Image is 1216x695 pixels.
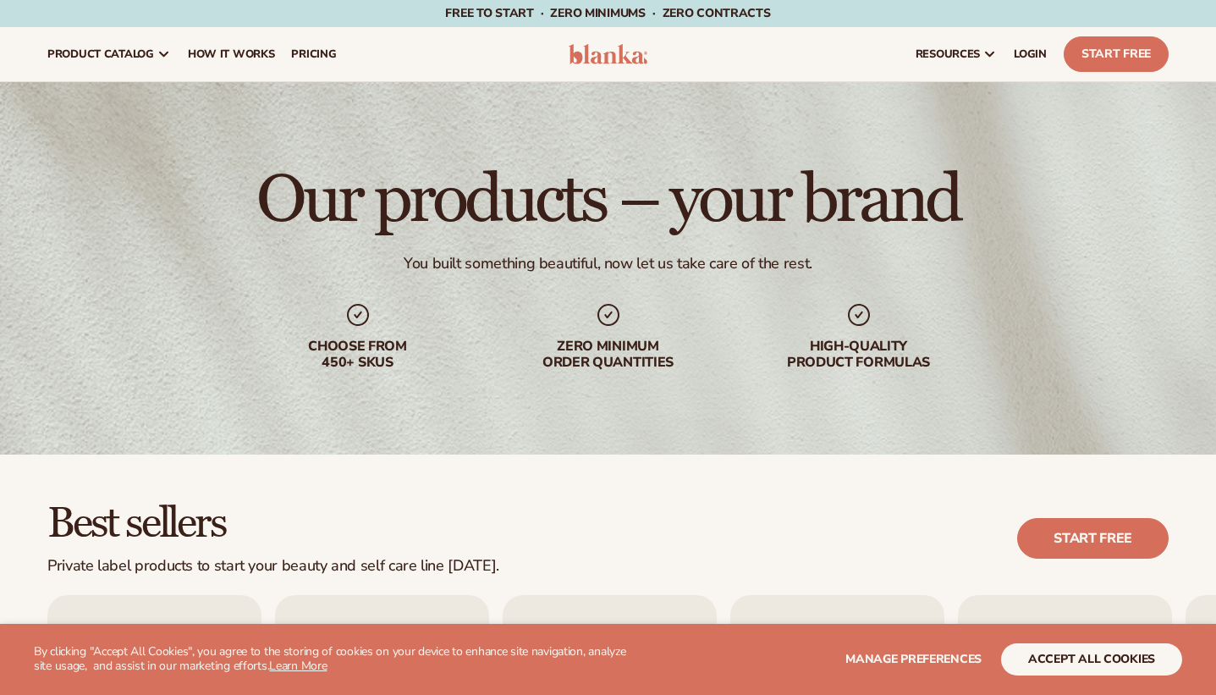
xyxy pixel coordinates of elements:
[39,27,179,81] a: product catalog
[291,47,336,61] span: pricing
[569,44,648,64] img: logo
[179,27,283,81] a: How It Works
[188,47,275,61] span: How It Works
[269,658,327,674] a: Learn More
[1017,518,1169,559] a: Start free
[1001,643,1182,676] button: accept all cookies
[283,27,344,81] a: pricing
[445,5,770,21] span: Free to start · ZERO minimums · ZERO contracts
[1014,47,1047,61] span: LOGIN
[47,557,499,576] div: Private label products to start your beauty and self care line [DATE].
[256,166,960,234] h1: Our products – your brand
[500,339,717,371] div: Zero minimum order quantities
[1064,36,1169,72] a: Start Free
[916,47,980,61] span: resources
[845,643,982,676] button: Manage preferences
[845,651,982,667] span: Manage preferences
[34,645,634,674] p: By clicking "Accept All Cookies", you agree to the storing of cookies on your device to enhance s...
[47,502,499,547] h2: Best sellers
[404,254,812,273] div: You built something beautiful, now let us take care of the rest.
[751,339,967,371] div: High-quality product formulas
[907,27,1005,81] a: resources
[1005,27,1055,81] a: LOGIN
[250,339,466,371] div: Choose from 450+ Skus
[47,47,154,61] span: product catalog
